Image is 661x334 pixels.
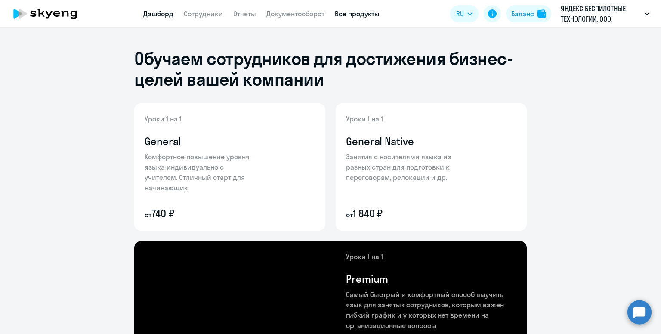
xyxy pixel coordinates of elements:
h1: Обучаем сотрудников для достижения бизнес-целей вашей компании [134,48,527,90]
p: 740 ₽ [145,207,256,220]
button: ЯНДЕКС БЕСПИЛОТНЫЕ ТЕХНОЛОГИИ, ООО, Беспилотные Технологии 2021 [556,3,654,24]
button: Балансbalance [506,5,551,22]
a: Все продукты [335,9,380,18]
p: Уроки 1 на 1 [145,114,256,124]
a: Дашборд [143,9,173,18]
button: RU [450,5,479,22]
img: general-native-content-bg.png [336,103,471,231]
small: от [346,210,353,219]
p: Самый быстрый и комфортный способ выучить язык для занятых сотрудников, которым важен гибкий граф... [346,289,516,331]
p: Комфортное повышение уровня языка индивидуально с учителем. Отличный старт для начинающих [145,152,256,193]
a: Сотрудники [184,9,223,18]
h4: General [145,134,181,148]
span: RU [456,9,464,19]
p: Уроки 1 на 1 [346,114,458,124]
p: 1 840 ₽ [346,207,458,220]
p: Уроки 1 на 1 [346,251,516,262]
div: Баланс [511,9,534,19]
a: Отчеты [233,9,256,18]
img: balance [537,9,546,18]
small: от [145,210,151,219]
p: ЯНДЕКС БЕСПИЛОТНЫЕ ТЕХНОЛОГИИ, ООО, Беспилотные Технологии 2021 [561,3,641,24]
h4: General Native [346,134,414,148]
p: Занятия с носителями языка из разных стран для подготовки к переговорам, релокации и др. [346,152,458,182]
a: Документооборот [266,9,324,18]
img: general-content-bg.png [134,103,264,231]
h4: Premium [346,272,388,286]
